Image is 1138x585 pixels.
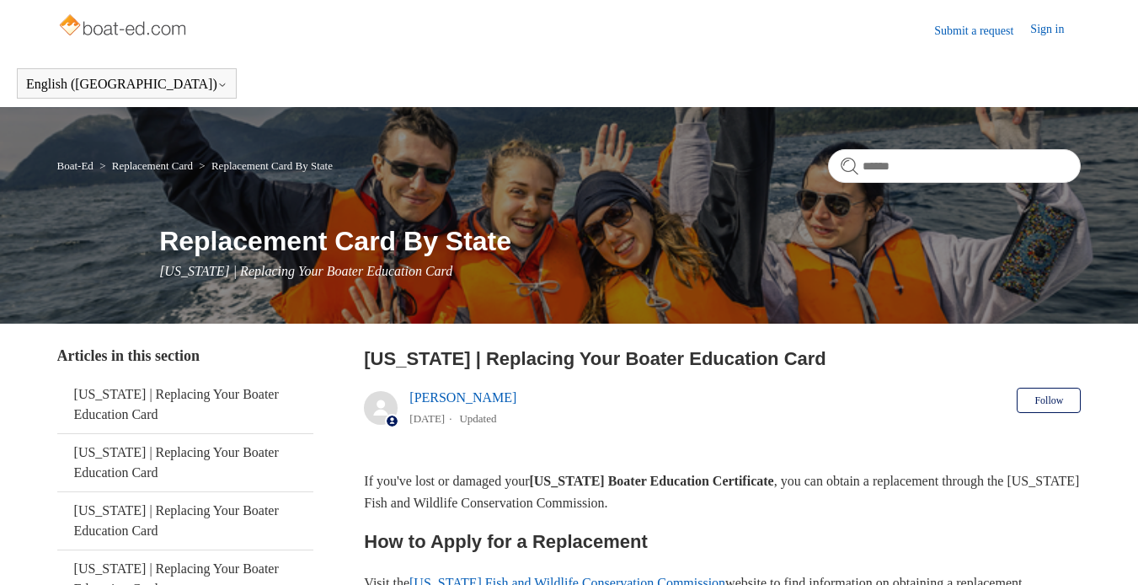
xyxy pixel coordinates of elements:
a: Replacement Card By State [211,159,333,172]
span: [US_STATE] | Replacing Your Boater Education Card [159,264,452,278]
a: [PERSON_NAME] [409,390,516,405]
li: Updated [459,412,496,425]
p: If you've lost or damaged your , you can obtain a replacement through the [US_STATE] Fish and Wil... [364,470,1081,513]
h2: Florida | Replacing Your Boater Education Card [364,345,1081,373]
time: 05/23/2024, 10:55 [409,412,445,425]
span: Articles in this section [57,347,200,364]
button: English ([GEOGRAPHIC_DATA]) [26,77,227,92]
a: [US_STATE] | Replacing Your Boater Education Card [57,434,313,491]
h2: How to Apply for a Replacement [364,527,1081,556]
a: [US_STATE] | Replacing Your Boater Education Card [57,376,313,433]
a: Boat-Ed [57,159,93,172]
button: Follow Article [1017,388,1081,413]
input: Search [828,149,1081,183]
h1: Replacement Card By State [159,221,1081,261]
li: Boat-Ed [57,159,97,172]
strong: [US_STATE] Boater Education Certificate [529,474,773,488]
a: Sign in [1030,20,1081,40]
a: [US_STATE] | Replacing Your Boater Education Card [57,492,313,550]
li: Replacement Card [96,159,195,172]
img: Boat-Ed Help Center home page [57,10,191,44]
a: Submit a request [934,22,1030,40]
div: Live chat [1082,529,1125,572]
li: Replacement Card By State [195,159,333,172]
a: Replacement Card [112,159,193,172]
